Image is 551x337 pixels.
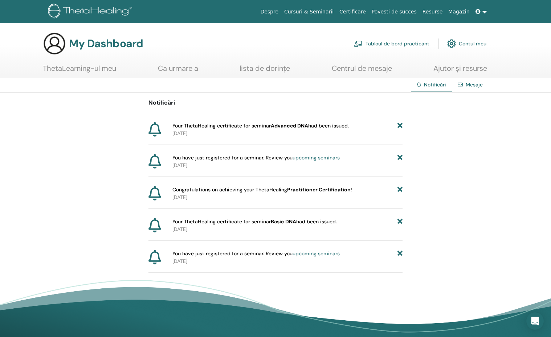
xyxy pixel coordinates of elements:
img: cog.svg [447,37,456,50]
a: ThetaLearning-ul meu [43,64,116,78]
span: Notificări [424,81,446,88]
a: Tabloul de bord practicant [354,36,429,52]
a: Resurse [420,5,446,19]
a: lista de dorințe [240,64,290,78]
a: Mesaje [466,81,483,88]
p: [DATE] [172,257,403,265]
span: Congratulations on achieving your ThetaHealing ! [172,186,352,194]
p: [DATE] [172,162,403,169]
a: Despre [257,5,281,19]
img: logo.png [48,4,135,20]
span: Your ThetaHealing certificate for seminar had been issued. [172,218,337,226]
a: Povesti de succes [369,5,420,19]
div: Open Intercom Messenger [526,312,544,330]
a: Certificare [336,5,369,19]
b: Basic DNA [271,218,296,225]
a: Ajutor și resurse [433,64,487,78]
span: You have just registered for a seminar. Review you [172,154,340,162]
h3: My Dashboard [69,37,143,50]
a: Ca urmare a [158,64,198,78]
p: [DATE] [172,130,403,137]
a: upcoming seminars [293,154,340,161]
a: Cursuri & Seminarii [281,5,336,19]
b: Practitioner Certification [287,186,351,193]
span: You have just registered for a seminar. Review you [172,250,340,257]
a: upcoming seminars [293,250,340,257]
p: Notificări [148,98,403,107]
img: chalkboard-teacher.svg [354,40,363,47]
p: [DATE] [172,226,403,233]
a: Centrul de mesaje [332,64,392,78]
p: [DATE] [172,194,403,201]
span: Your ThetaHealing certificate for seminar had been issued. [172,122,349,130]
a: Magazin [445,5,472,19]
b: Advanced DNA [271,122,308,129]
a: Contul meu [447,36,486,52]
img: generic-user-icon.jpg [43,32,66,55]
